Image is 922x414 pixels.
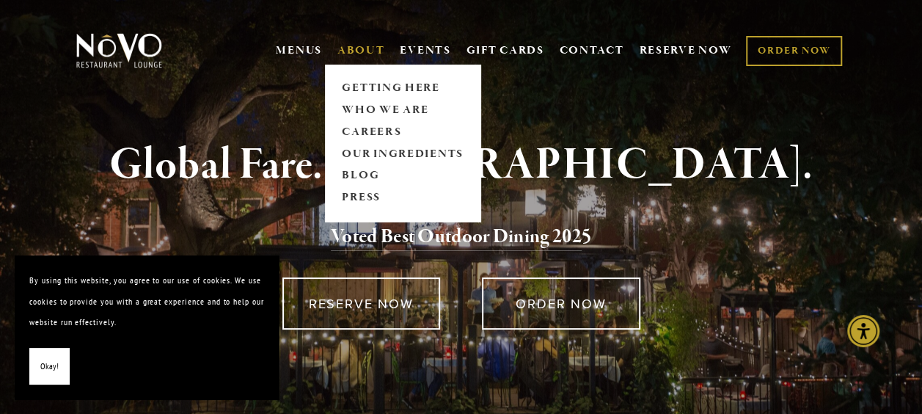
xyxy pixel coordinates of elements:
[560,37,624,65] a: CONTACT
[639,37,731,65] a: RESERVE NOW
[337,99,468,121] a: WHO WE ARE
[337,187,468,209] a: PRESS
[29,270,264,333] p: By using this website, you agree to our use of cookies. We use cookies to provide you with a grea...
[73,32,165,69] img: Novo Restaurant &amp; Lounge
[109,137,813,193] strong: Global Fare. [GEOGRAPHIC_DATA].
[337,121,468,143] a: CAREERS
[337,165,468,187] a: BLOG
[337,143,468,165] a: OUR INGREDIENTS
[847,315,879,347] div: Accessibility Menu
[482,277,640,330] a: ORDER NOW
[467,37,544,65] a: GIFT CARDS
[337,43,385,58] a: ABOUT
[400,43,450,58] a: EVENTS
[746,36,842,66] a: ORDER NOW
[331,224,582,252] a: Voted Best Outdoor Dining 202
[97,222,825,253] h2: 5
[276,43,322,58] a: MENUS
[15,255,279,399] section: Cookie banner
[40,356,59,377] span: Okay!
[29,348,70,385] button: Okay!
[337,77,468,99] a: GETTING HERE
[282,277,440,330] a: RESERVE NOW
